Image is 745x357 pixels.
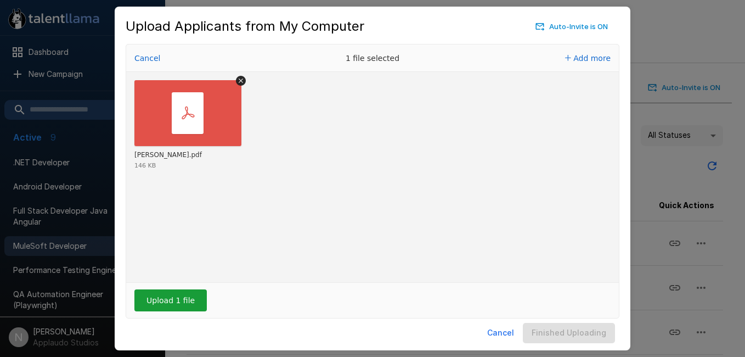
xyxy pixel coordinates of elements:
[134,289,207,311] button: Upload 1 file
[533,18,611,35] button: Auto-Invite is ON
[290,44,455,72] div: 1 file selected
[573,54,611,63] span: Add more
[134,163,156,169] div: 146 KB
[236,76,246,86] button: Remove file
[126,18,364,35] h5: Upload Applicants from My Computer
[134,151,202,160] div: javier.pdf
[131,51,163,66] button: Cancel
[483,323,518,343] button: Cancel
[126,44,619,319] div: Uppy Dashboard
[561,51,615,66] button: Add more files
